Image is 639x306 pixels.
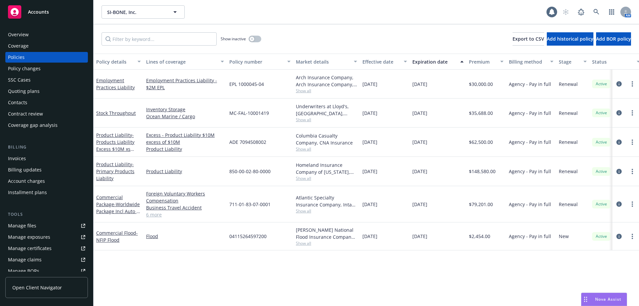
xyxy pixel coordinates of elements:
[229,110,269,117] span: MC-FAL-10001419
[96,230,138,243] span: - NFIP Flood
[362,110,377,117] span: [DATE]
[596,32,631,46] button: Add BOR policy
[595,201,608,207] span: Active
[5,254,88,265] a: Manage claims
[596,36,631,42] span: Add BOR policy
[469,110,493,117] span: $35,688.00
[559,168,578,175] span: Renewal
[296,240,357,246] span: Show all
[5,144,88,151] div: Billing
[5,3,88,21] a: Accounts
[628,138,636,146] a: more
[615,138,623,146] a: circleInformation
[547,36,593,42] span: Add historical policy
[96,58,133,65] div: Policy details
[509,168,551,175] span: Agency - Pay in full
[559,233,569,240] span: New
[595,139,608,145] span: Active
[296,208,357,214] span: Show all
[574,5,588,19] a: Report a Bug
[8,109,43,119] div: Contract review
[146,132,224,146] a: Excess - Product Liability $10M excess of $10M
[296,117,357,123] span: Show all
[595,233,608,239] span: Active
[146,190,224,204] a: Foreign Voluntary Workers Compensation
[296,146,357,152] span: Show all
[615,109,623,117] a: circleInformation
[362,201,377,208] span: [DATE]
[96,161,134,181] a: Product Liability
[96,132,134,159] a: Product Liability
[590,5,603,19] a: Search
[595,296,621,302] span: Nova Assist
[229,139,266,146] span: ADE 7094508002
[412,233,427,240] span: [DATE]
[143,54,227,70] button: Lines of coverage
[509,233,551,240] span: Agency - Pay in full
[293,54,360,70] button: Market details
[96,194,140,221] a: Commercial Package
[559,58,579,65] div: Stage
[5,75,88,85] a: SSC Cases
[559,139,578,146] span: Renewal
[8,164,42,175] div: Billing updates
[8,187,47,198] div: Installment plans
[5,29,88,40] a: Overview
[229,81,264,88] span: EPL 1000045-04
[615,200,623,208] a: circleInformation
[229,58,283,65] div: Policy number
[5,153,88,164] a: Invoices
[296,175,357,181] span: Show all
[628,167,636,175] a: more
[513,32,544,46] button: Export to CSV
[296,88,357,94] span: Show all
[592,58,633,65] div: Status
[410,54,466,70] button: Expiration date
[412,139,427,146] span: [DATE]
[412,168,427,175] span: [DATE]
[559,201,578,208] span: Renewal
[615,167,623,175] a: circleInformation
[513,36,544,42] span: Export to CSV
[509,201,551,208] span: Agency - Pay in full
[509,110,551,117] span: Agency - Pay in full
[581,293,590,306] div: Drag to move
[28,9,49,15] span: Accounts
[5,243,88,254] a: Manage certificates
[227,54,293,70] button: Policy number
[5,187,88,198] a: Installment plans
[229,233,267,240] span: 04115264597200
[362,81,377,88] span: [DATE]
[5,63,88,74] a: Policy changes
[229,201,271,208] span: 711-01-83-07-0001
[360,54,410,70] button: Effective date
[595,81,608,87] span: Active
[412,110,427,117] span: [DATE]
[8,120,58,131] div: Coverage gap analysis
[5,52,88,63] a: Policies
[469,201,493,208] span: $79,201.00
[96,201,140,221] span: - Worldwide Package Incl Auto & Umbrella
[8,153,26,164] div: Invoices
[296,74,357,88] div: Arch Insurance Company, Arch Insurance Company, CRC Group
[628,200,636,208] a: more
[146,204,224,211] a: Business Travel Accident
[559,81,578,88] span: Renewal
[146,146,224,153] a: Product Liability
[8,97,27,108] div: Contacts
[94,54,143,70] button: Policy details
[8,220,36,231] div: Manage files
[362,139,377,146] span: [DATE]
[5,232,88,242] span: Manage exposures
[296,194,357,208] div: Atlantic Specialty Insurance Company, Intact Insurance
[8,243,52,254] div: Manage certificates
[509,139,551,146] span: Agency - Pay in full
[8,75,31,85] div: SSC Cases
[469,233,490,240] span: $2,454.00
[8,176,45,186] div: Account charges
[8,41,29,51] div: Coverage
[547,32,593,46] button: Add historical policy
[8,266,39,276] div: Manage BORs
[412,81,427,88] span: [DATE]
[628,232,636,240] a: more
